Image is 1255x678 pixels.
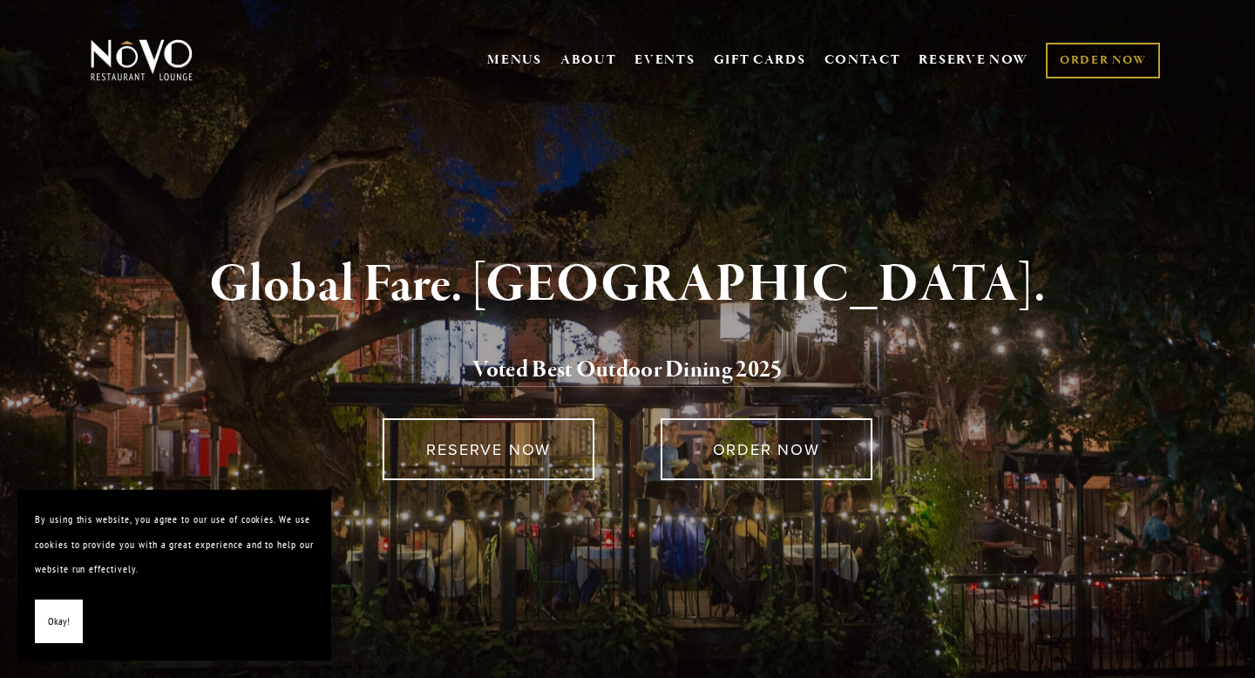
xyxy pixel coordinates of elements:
a: Voted Best Outdoor Dining 202 [472,355,770,388]
a: ORDER NOW [1046,43,1160,78]
a: RESERVE NOW [919,44,1028,77]
a: MENUS [487,51,542,69]
h2: 5 [119,352,1136,389]
img: Novo Restaurant &amp; Lounge [87,38,196,82]
a: RESERVE NOW [383,418,594,480]
section: Cookie banner [17,490,331,661]
a: ABOUT [560,51,617,69]
p: By using this website, you agree to our use of cookies. We use cookies to provide you with a grea... [35,507,314,582]
a: GIFT CARDS [714,44,806,77]
a: ORDER NOW [661,418,872,480]
span: Okay! [48,609,70,634]
a: EVENTS [634,51,695,69]
a: CONTACT [824,44,901,77]
strong: Global Fare. [GEOGRAPHIC_DATA]. [209,252,1045,318]
button: Okay! [35,600,83,644]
